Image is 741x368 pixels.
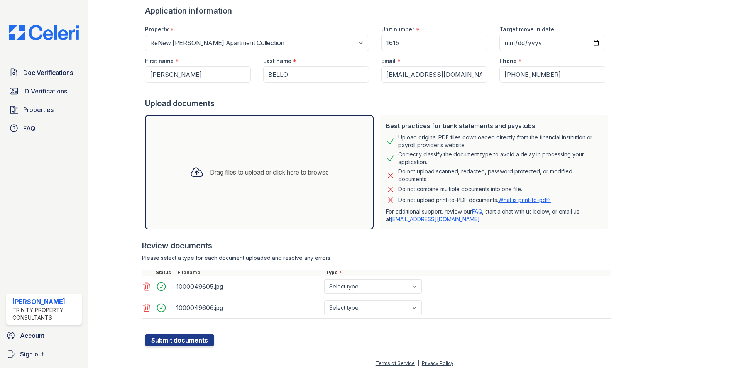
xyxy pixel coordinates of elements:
button: Submit documents [145,334,214,346]
div: Correctly classify the document type to avoid a delay in processing your application. [398,151,602,166]
label: Email [381,57,396,65]
div: Please select a type for each document uploaded and resolve any errors. [142,254,611,262]
span: Account [20,331,44,340]
span: Sign out [20,349,44,359]
a: Privacy Policy [422,360,453,366]
div: | [418,360,419,366]
a: Sign out [3,346,85,362]
label: First name [145,57,174,65]
a: What is print-to-pdf? [498,197,551,203]
div: Do not combine multiple documents into one file. [398,185,522,194]
a: [EMAIL_ADDRESS][DOMAIN_NAME] [391,216,480,222]
div: 1000049606.jpg [176,302,321,314]
div: Type [324,270,611,276]
div: [PERSON_NAME] [12,297,79,306]
div: Upload documents [145,98,611,109]
label: Property [145,25,169,33]
div: Do not upload scanned, redacted, password protected, or modified documents. [398,168,602,183]
label: Last name [263,57,291,65]
a: ID Verifications [6,83,82,99]
span: FAQ [23,124,36,133]
a: Properties [6,102,82,117]
p: Do not upload print-to-PDF documents. [398,196,551,204]
a: Account [3,328,85,343]
div: Upload original PDF files downloaded directly from the financial institution or payroll provider’... [398,134,602,149]
span: ID Verifications [23,86,67,96]
p: For additional support, review our , start a chat with us below, or email us at [386,208,602,223]
div: Application information [145,5,611,16]
label: Unit number [381,25,414,33]
a: FAQ [472,208,482,215]
div: Trinity Property Consultants [12,306,79,322]
img: CE_Logo_Blue-a8612792a0a2168367f1c8372b55b34899dd931a85d93a1a3d3e32e68fde9ad4.png [3,25,85,40]
span: Properties [23,105,54,114]
a: FAQ [6,120,82,136]
div: Status [154,270,176,276]
label: Target move in date [499,25,554,33]
div: Drag files to upload or click here to browse [210,168,329,177]
label: Phone [499,57,517,65]
a: Terms of Service [376,360,415,366]
span: Doc Verifications [23,68,73,77]
div: Filename [176,270,324,276]
a: Doc Verifications [6,65,82,80]
div: 1000049605.jpg [176,280,321,293]
div: Best practices for bank statements and paystubs [386,121,602,131]
div: Review documents [142,240,611,251]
